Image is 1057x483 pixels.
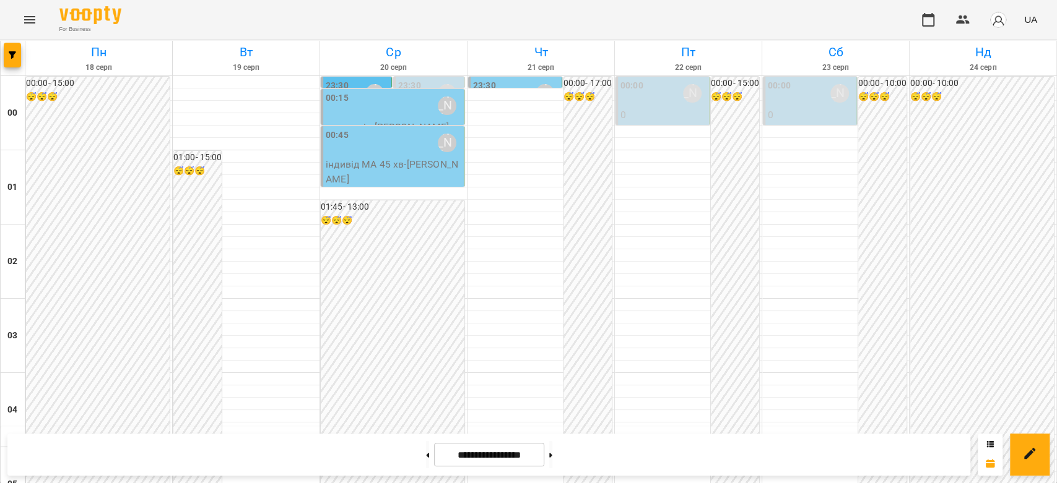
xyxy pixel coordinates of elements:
button: Menu [15,5,45,35]
h6: 00:00 - 15:00 [26,77,170,90]
label: 00:00 [768,79,791,93]
h6: 😴😴😴 [173,165,222,178]
h6: 😴😴😴 [563,90,612,104]
p: логопедія - [PERSON_NAME] [326,120,461,135]
h6: 01:45 - 13:00 [321,200,464,214]
h6: 02 [7,255,17,268]
h6: 00:00 - 17:00 [563,77,612,90]
div: Бондарєва Валерія [536,84,554,103]
label: 23:30 [473,79,496,93]
h6: 22 серп [617,62,760,74]
h6: 18 серп [27,62,170,74]
h6: 03 [7,329,17,343]
img: Voopty Logo [59,6,121,24]
label: 00:00 [620,79,643,93]
h6: 01 [7,181,17,194]
label: 23:30 [398,79,421,93]
h6: Пн [27,43,170,62]
div: Бондарєва Валерія [830,84,849,103]
div: Бондарєва Валерія [683,84,702,103]
h6: 21 серп [469,62,612,74]
p: індивід МА 45 хв ([PERSON_NAME]) [620,122,707,152]
label: 23:30 [326,79,349,93]
h6: 😴😴😴 [910,90,1054,104]
span: For Business [59,25,121,33]
div: Бондарєва Валерія [438,96,456,115]
div: Бондарєва Валерія [365,84,384,103]
h6: 01:00 - 15:00 [173,151,222,165]
h6: 😴😴😴 [858,90,907,104]
h6: Ср [322,43,465,62]
div: Бондарєва Валерія [438,134,456,152]
h6: 00:00 - 10:00 [910,77,1054,90]
p: 0 [620,108,707,122]
h6: 04 [7,403,17,417]
button: UA [1019,8,1042,31]
label: 00:45 [326,129,349,142]
h6: Чт [469,43,612,62]
h6: 24 серп [911,62,1055,74]
h6: 00 [7,106,17,120]
img: avatar_s.png [990,11,1007,28]
p: індивід МА 45 хв ([PERSON_NAME]) [768,122,854,152]
h6: 20 серп [322,62,465,74]
h6: 19 серп [175,62,318,74]
h6: 😴😴😴 [26,90,170,104]
h6: Пт [617,43,760,62]
p: 0 [768,108,854,122]
h6: 😴😴😴 [711,90,759,104]
h6: 00:00 - 15:00 [711,77,759,90]
span: UA [1024,13,1037,26]
h6: 00:00 - 10:00 [858,77,907,90]
h6: 23 серп [764,62,907,74]
label: 00:15 [326,92,349,105]
div: Бондарєва Валерія [438,84,456,103]
h6: Нд [911,43,1055,62]
h6: 😴😴😴 [321,214,464,228]
p: індивід МА 45 хв - [PERSON_NAME] [326,157,461,186]
h6: Сб [764,43,907,62]
h6: Вт [175,43,318,62]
